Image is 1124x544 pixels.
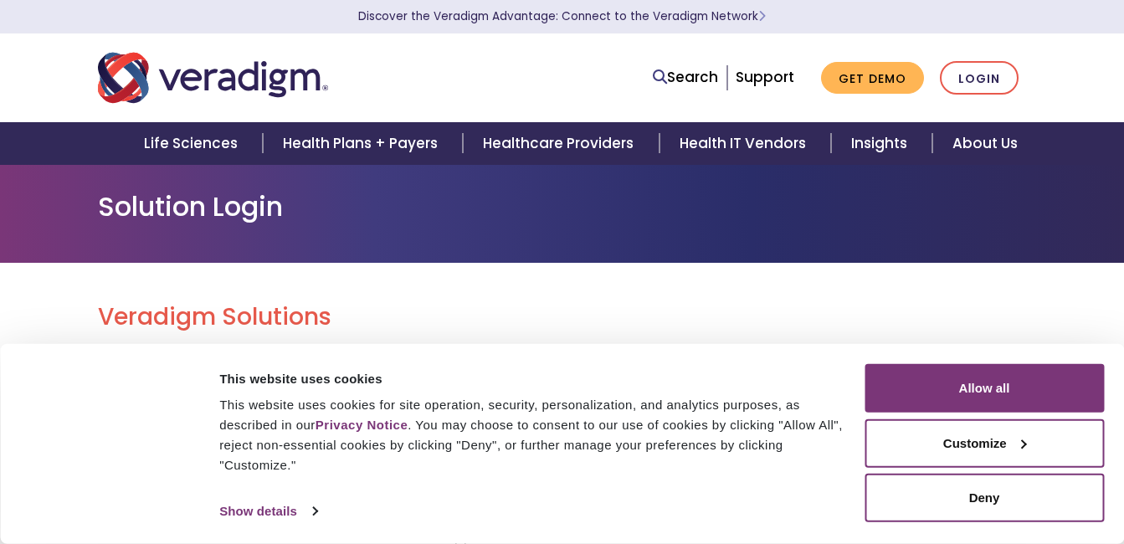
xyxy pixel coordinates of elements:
[98,50,328,105] img: Veradigm logo
[653,66,718,89] a: Search
[316,418,408,432] a: Privacy Notice
[660,122,831,165] a: Health IT Vendors
[124,122,263,165] a: Life Sciences
[758,8,766,24] span: Learn More
[463,122,659,165] a: Healthcare Providers
[865,474,1104,522] button: Deny
[736,67,794,87] a: Support
[940,61,1019,95] a: Login
[98,191,1027,223] h1: Solution Login
[865,418,1104,467] button: Customize
[219,368,845,388] div: This website uses cookies
[98,303,1027,331] h2: Veradigm Solutions
[263,122,463,165] a: Health Plans + Payers
[219,395,845,475] div: This website uses cookies for site operation, security, personalization, and analytics purposes, ...
[821,62,924,95] a: Get Demo
[358,8,766,24] a: Discover the Veradigm Advantage: Connect to the Veradigm NetworkLearn More
[831,122,932,165] a: Insights
[865,364,1104,413] button: Allow all
[219,499,316,524] a: Show details
[932,122,1038,165] a: About Us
